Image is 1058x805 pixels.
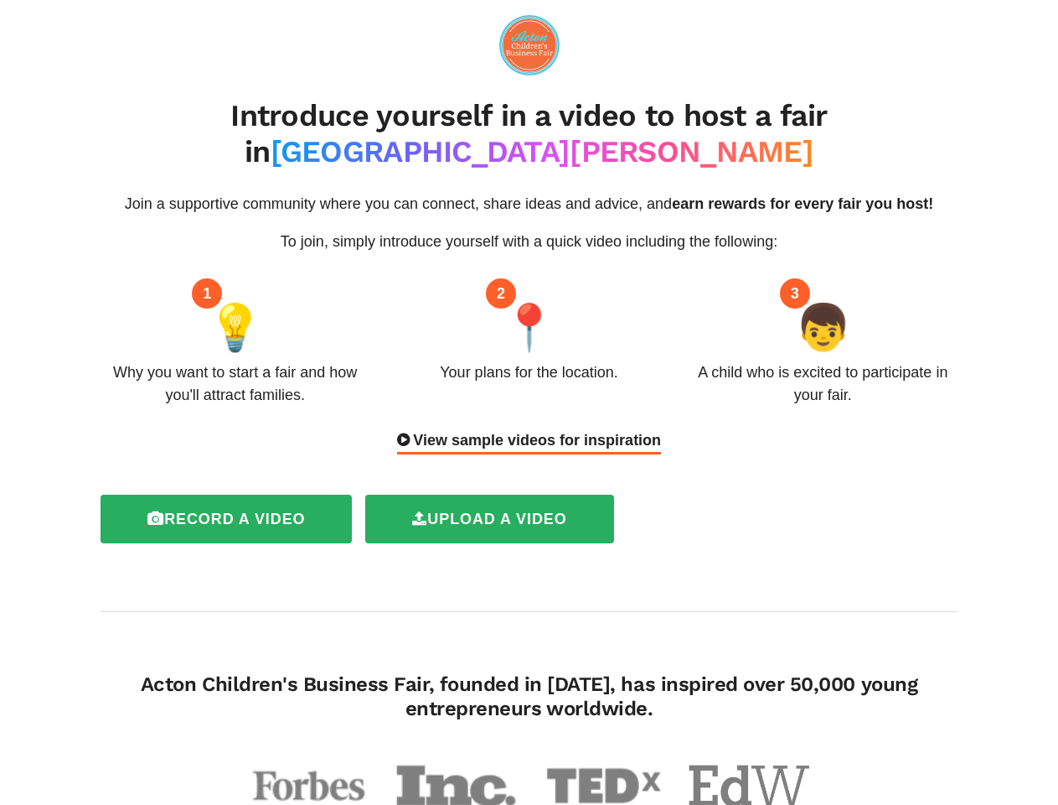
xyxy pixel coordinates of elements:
label: Upload a video [365,495,613,543]
p: To join, simply introduce yourself with a quick video including the following: [101,231,957,253]
img: logo-09e7f61fd0461591446672a45e28a4aa4e3f772ea81a4ddf9c7371a8bcc222a1.png [499,15,560,75]
div: Your plans for the location. [440,361,617,384]
span: 💡 [207,293,263,361]
div: 3 [780,278,810,309]
h2: Introduce yourself in a video to host a fair in [101,98,957,170]
span: 📍 [501,293,557,361]
span: earn rewards for every fair you host! [672,195,933,212]
label: Record a video [101,495,352,543]
p: Join a supportive community where you can connect, share ideas and advice, and [101,193,957,216]
div: 2 [486,278,516,309]
span: 👦 [795,293,851,361]
div: A child who is excited to participate in your fair. [689,361,957,407]
div: Why you want to start a fair and how you'll attract families. [101,361,369,407]
span: [GEOGRAPHIC_DATA][PERSON_NAME] [271,134,813,169]
div: 1 [192,278,222,309]
div: View sample videos for inspiration [397,429,661,454]
h4: Acton Children's Business Fair, founded in [DATE], has inspired over 50,000 young entrepreneurs w... [101,673,957,720]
